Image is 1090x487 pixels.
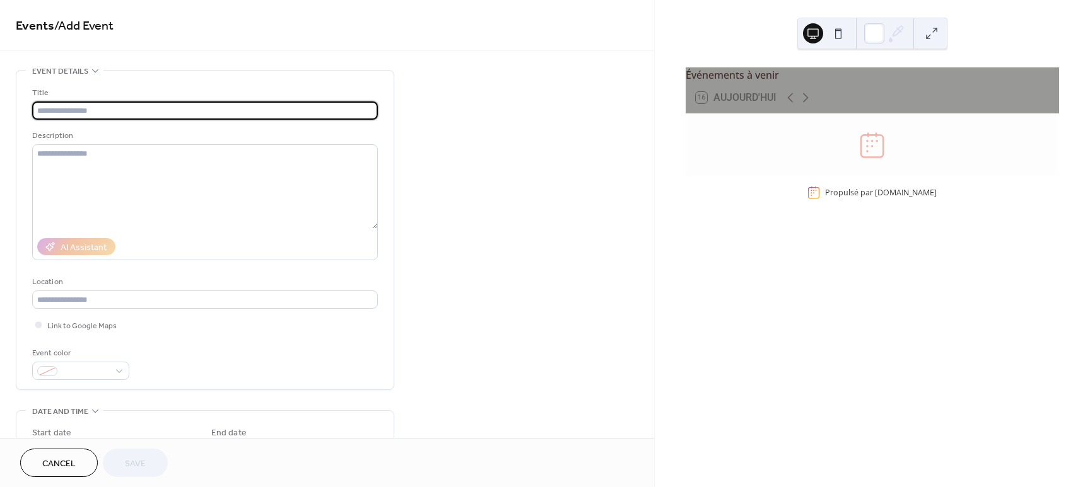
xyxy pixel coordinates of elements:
div: Title [32,86,375,100]
a: [DOMAIN_NAME] [875,187,937,198]
a: Events [16,14,54,38]
div: Event color [32,347,127,360]
span: / Add Event [54,14,114,38]
div: End date [211,427,247,440]
div: Propulsé par [825,187,937,198]
span: Date and time [32,405,88,418]
span: Link to Google Maps [47,319,117,333]
div: Location [32,275,375,289]
span: Event details [32,65,88,78]
span: Cancel [42,457,76,471]
div: Événements à venir [686,67,1059,83]
div: Description [32,129,375,142]
button: Cancel [20,449,98,477]
div: Start date [32,427,71,440]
